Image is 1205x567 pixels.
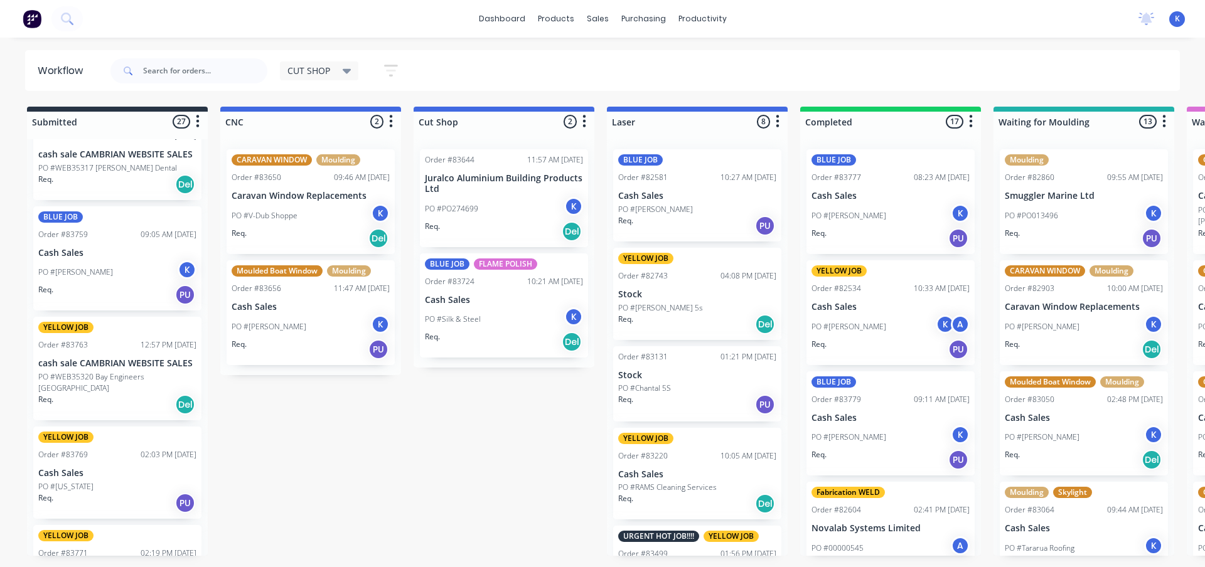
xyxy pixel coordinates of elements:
[473,9,532,28] a: dashboard
[1107,504,1163,516] div: 09:44 AM [DATE]
[951,536,970,555] div: A
[618,215,633,226] p: Req.
[613,248,781,340] div: YELLOW JOBOrder #8274304:08 PM [DATE]StockPO #[PERSON_NAME] 5sReq.Del
[1053,487,1092,498] div: Skylight
[1005,449,1020,460] p: Req.
[806,149,975,254] div: BLUE JOBOrder #8377708:23 AM [DATE]Cash SalesPO #[PERSON_NAME]KReq.PU
[562,332,582,352] div: Del
[1005,172,1054,183] div: Order #82860
[811,339,827,350] p: Req.
[425,203,478,215] p: PO #PO274699
[951,315,970,334] div: A
[811,432,886,443] p: PO #[PERSON_NAME]
[1107,172,1163,183] div: 09:55 AM [DATE]
[38,432,94,443] div: YELLOW JOB
[368,339,388,359] div: PU
[38,149,196,160] p: cash sale CAMBRIAN WEBSITE SALES
[1000,149,1168,254] div: MouldingOrder #8286009:55 AM [DATE]Smuggler Marine LtdPO #PO013496KReq.PU
[1107,394,1163,405] div: 02:48 PM [DATE]
[1005,504,1054,516] div: Order #83064
[1142,228,1162,248] div: PU
[232,228,247,239] p: Req.
[38,63,89,78] div: Workflow
[425,173,583,194] p: Juralco Aluminium Building Products Ltd
[1005,321,1079,332] p: PO #[PERSON_NAME]
[618,204,693,215] p: PO #[PERSON_NAME]
[1144,425,1163,444] div: K
[1144,315,1163,334] div: K
[914,172,970,183] div: 08:23 AM [DATE]
[948,228,968,248] div: PU
[672,9,733,28] div: productivity
[1005,487,1049,498] div: Moulding
[720,450,776,462] div: 10:05 AM [DATE]
[38,449,88,460] div: Order #83769
[755,494,775,514] div: Del
[618,253,673,264] div: YELLOW JOB
[936,315,955,334] div: K
[175,395,195,415] div: Del
[811,302,970,312] p: Cash Sales
[811,172,861,183] div: Order #83777
[618,302,703,314] p: PO #[PERSON_NAME] 5s
[474,258,537,270] div: FLAME POLISH
[227,260,395,365] div: Moulded Boat WindowMouldingOrder #8365611:47 AM [DATE]Cash SalesPO #[PERSON_NAME]KReq.PU
[914,394,970,405] div: 09:11 AM [DATE]
[1144,536,1163,555] div: K
[1142,339,1162,359] div: Del
[618,493,633,504] p: Req.
[232,210,297,221] p: PO #V-Dub Shoppe
[425,314,481,325] p: PO #Silk & Steel
[1090,265,1133,277] div: Moulding
[38,371,196,394] p: PO #WEB35320 Bay Engineers [GEOGRAPHIC_DATA]
[227,149,395,254] div: CARAVAN WINDOWMouldingOrder #8365009:46 AM [DATE]Caravan Window ReplacementsPO #V-Dub ShoppeKReq.Del
[178,260,196,279] div: K
[23,9,41,28] img: Factory
[425,276,474,287] div: Order #83724
[618,351,668,363] div: Order #83131
[38,248,196,258] p: Cash Sales
[232,265,323,277] div: Moulded Boat Window
[33,317,201,420] div: YELLOW JOBOrder #8376312:57 PM [DATE]cash sale CAMBRIAN WEBSITE SALESPO #WEB35320 Bay Engineers [...
[1005,210,1058,221] p: PO #PO013496
[38,358,196,369] p: cash sale CAMBRIAN WEBSITE SALES
[618,548,668,559] div: Order #83499
[1005,265,1085,277] div: CARAVAN WINDOW
[811,191,970,201] p: Cash Sales
[615,9,672,28] div: purchasing
[618,289,776,300] p: Stock
[618,450,668,462] div: Order #83220
[425,258,469,270] div: BLUE JOB
[811,523,970,534] p: Novalab Systems Limited
[613,346,781,421] div: Order #8313101:21 PM [DATE]StockPO #Chantal 5SReq.PU
[1005,302,1163,312] p: Caravan Window Replacements
[327,265,371,277] div: Moulding
[1005,191,1163,201] p: Smuggler Marine Ltd
[1175,13,1180,24] span: K
[1005,413,1163,423] p: Cash Sales
[1005,394,1054,405] div: Order #83050
[232,339,247,350] p: Req.
[1000,260,1168,365] div: CARAVAN WINDOWMouldingOrder #8290310:00 AM [DATE]Caravan Window ReplacementsPO #[PERSON_NAME]KReq...
[618,370,776,381] p: Stock
[141,339,196,351] div: 12:57 PM [DATE]
[1142,450,1162,470] div: Del
[232,321,306,332] p: PO #[PERSON_NAME]
[562,221,582,241] div: Del
[175,174,195,194] div: Del
[811,449,827,460] p: Req.
[704,531,759,542] div: YELLOW JOB
[425,221,440,232] p: Req.
[527,276,583,287] div: 10:21 AM [DATE]
[316,154,360,166] div: Moulding
[618,394,633,405] p: Req.
[618,531,699,542] div: URGENT HOT JOB!!!!
[1107,283,1163,294] div: 10:00 AM [DATE]
[532,9,581,28] div: products
[948,339,968,359] div: PU
[33,427,201,519] div: YELLOW JOBOrder #8376902:03 PM [DATE]Cash SalesPO #[US_STATE]Req.PU
[811,154,856,166] div: BLUE JOB
[951,425,970,444] div: K
[1005,339,1020,350] p: Req.
[806,371,975,476] div: BLUE JOBOrder #8377909:11 AM [DATE]Cash SalesPO #[PERSON_NAME]KReq.PU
